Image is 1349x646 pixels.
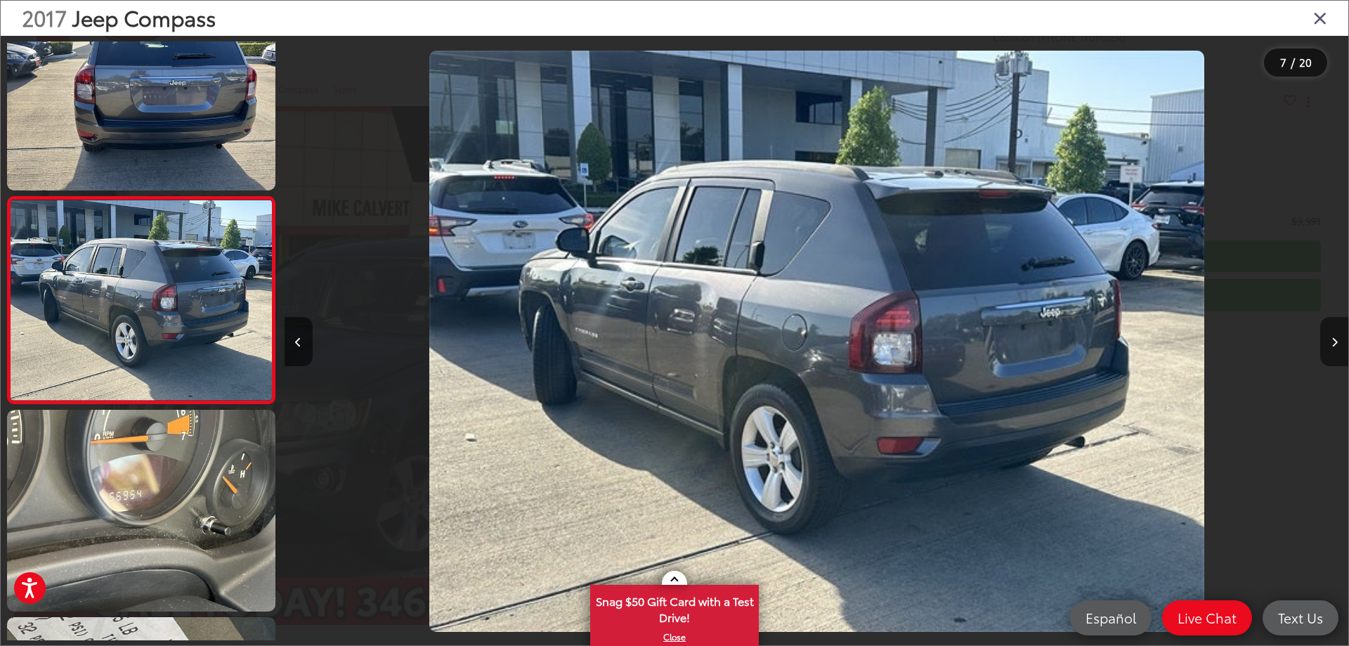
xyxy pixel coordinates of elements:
[429,51,1204,632] img: 2017 Jeep Compass Sport
[592,586,757,629] span: Snag $50 Gift Card with a Test Drive!
[72,2,216,32] span: Jeep Compass
[4,408,278,613] img: 2017 Jeep Compass Sport
[1289,58,1296,67] span: /
[1313,8,1327,27] i: Close gallery
[1171,609,1244,626] span: Live Chat
[1263,600,1338,635] a: Text Us
[285,51,1348,632] div: 2017 Jeep Compass Sport 6
[1280,54,1286,70] span: 7
[1078,609,1143,626] span: Español
[1299,54,1312,70] span: 20
[1320,317,1348,366] button: Next image
[1162,600,1252,635] a: Live Chat
[22,2,67,32] span: 2017
[8,200,274,400] img: 2017 Jeep Compass Sport
[1271,609,1330,626] span: Text Us
[1070,600,1152,635] a: Español
[285,317,313,366] button: Previous image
